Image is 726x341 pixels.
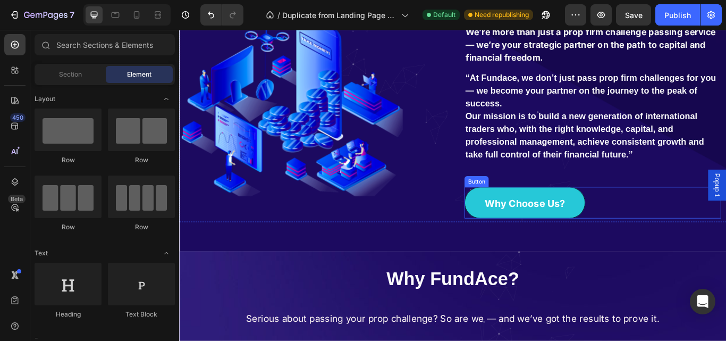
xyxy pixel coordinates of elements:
span: Need republishing [475,10,529,20]
span: “At Fundace, we don’t just pass prop firm challenges for you — we become your partner on the jour... [333,51,626,92]
span: Duplicate from Landing Page - [DATE] 12:59:36 [282,10,397,21]
strong: Why FundAce? [241,279,396,302]
span: Popup 1 [622,168,632,195]
div: Undo/Redo [200,4,243,26]
span: Text [35,248,48,258]
div: Text Block [108,310,175,319]
span: Save [625,11,643,20]
span: Toggle open [158,245,175,262]
div: 450 [10,113,26,122]
div: Row [35,222,102,232]
input: Search Sections & Elements [35,34,175,55]
div: Row [35,155,102,165]
div: Row [108,222,175,232]
div: Heading [35,310,102,319]
strong: Why Choose Us? [356,196,450,210]
div: Button [334,172,358,182]
span: / [277,10,280,21]
button: Save [616,4,651,26]
button: 7 [4,4,79,26]
div: Beta [8,195,26,203]
p: 7 [70,9,74,21]
span: Element [127,70,151,79]
span: Default [433,10,455,20]
button: Publish [655,4,700,26]
span: Our mission is to build a new generation of international traders who, with the right knowledge, ... [333,95,612,151]
span: Toggle open [158,90,175,107]
span: Section [59,70,82,79]
div: Publish [664,10,691,21]
a: Why Choose Us? [332,184,473,220]
div: Open Intercom Messenger [690,289,715,314]
iframe: Design area [179,30,726,341]
div: Row [108,155,175,165]
span: Layout [35,94,55,104]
